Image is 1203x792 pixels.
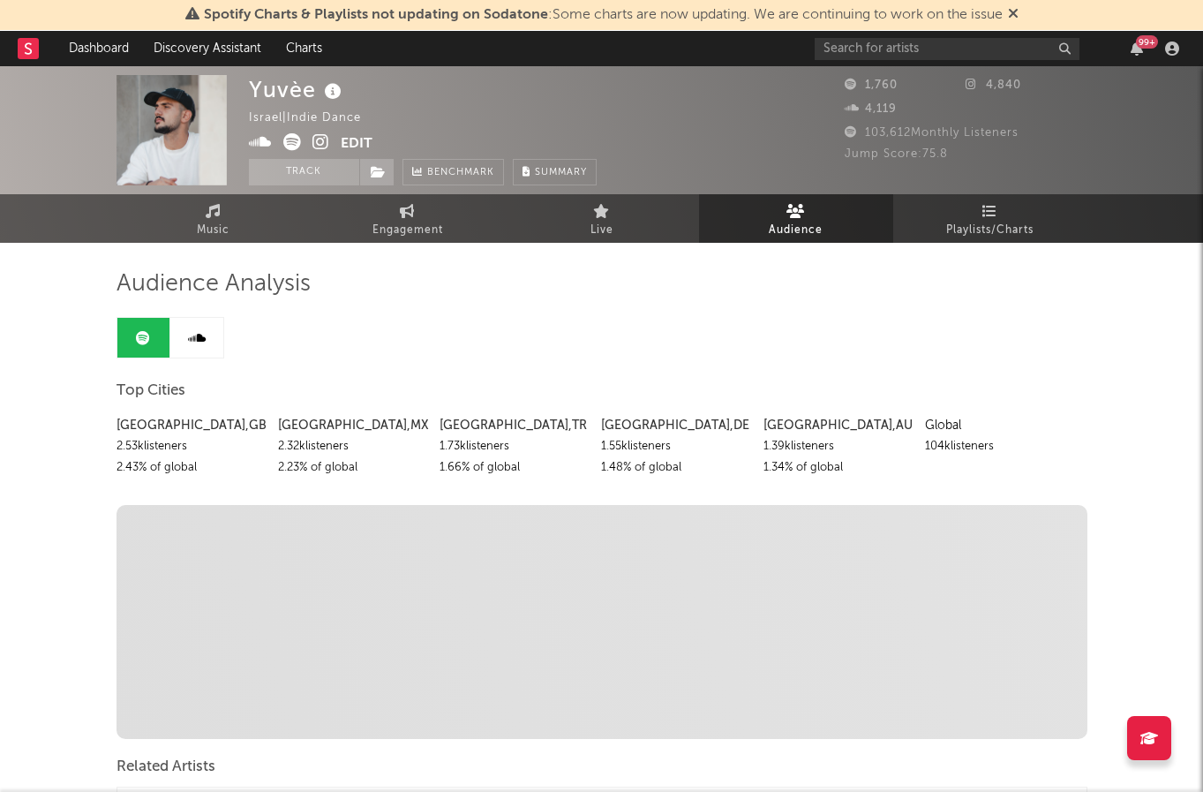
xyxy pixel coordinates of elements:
a: Audience [699,194,893,243]
span: : Some charts are now updating. We are continuing to work on the issue [204,8,1003,22]
span: Audience Analysis [117,274,311,295]
div: 104k listeners [925,436,1073,457]
div: [GEOGRAPHIC_DATA] , DE [601,415,749,436]
a: Benchmark [402,159,504,185]
a: Charts [274,31,335,66]
span: 103,612 Monthly Listeners [845,127,1019,139]
span: Jump Score: 75.8 [845,148,948,160]
span: 4,119 [845,103,897,115]
span: Playlists/Charts [946,220,1034,241]
div: Yuvèe [249,75,346,104]
div: 99 + [1136,35,1158,49]
span: Live [590,220,613,241]
div: Israel | Indie Dance [249,108,381,129]
span: Audience [769,220,823,241]
div: [GEOGRAPHIC_DATA] , TR [440,415,588,436]
span: Top Cities [117,381,185,402]
div: [GEOGRAPHIC_DATA] , MX [278,415,426,436]
div: 1.34 % of global [763,457,912,479]
div: 2.23 % of global [278,457,426,479]
span: Benchmark [427,162,494,184]
span: Summary [535,168,587,177]
div: 1.39k listeners [763,436,912,457]
button: Edit [341,133,372,155]
span: 1,760 [845,79,898,91]
input: Search for artists [815,38,1079,60]
a: Music [117,194,311,243]
span: Engagement [372,220,443,241]
span: Dismiss [1008,8,1019,22]
button: 99+ [1131,41,1143,56]
div: 1.48 % of global [601,457,749,479]
a: Live [505,194,699,243]
div: 1.55k listeners [601,436,749,457]
span: Related Artists [117,757,215,778]
div: 2.53k listeners [117,436,265,457]
a: Discovery Assistant [141,31,274,66]
div: [GEOGRAPHIC_DATA] , AU [763,415,912,436]
a: Engagement [311,194,505,243]
a: Playlists/Charts [893,194,1087,243]
span: Spotify Charts & Playlists not updating on Sodatone [204,8,548,22]
span: 4,840 [966,79,1021,91]
div: [GEOGRAPHIC_DATA] , GB [117,415,265,436]
a: Dashboard [56,31,141,66]
button: Track [249,159,359,185]
div: 1.66 % of global [440,457,588,479]
button: Summary [513,159,597,185]
div: Global [925,415,1073,436]
div: 2.32k listeners [278,436,426,457]
div: 2.43 % of global [117,457,265,479]
span: Music [197,220,229,241]
div: 1.73k listeners [440,436,588,457]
